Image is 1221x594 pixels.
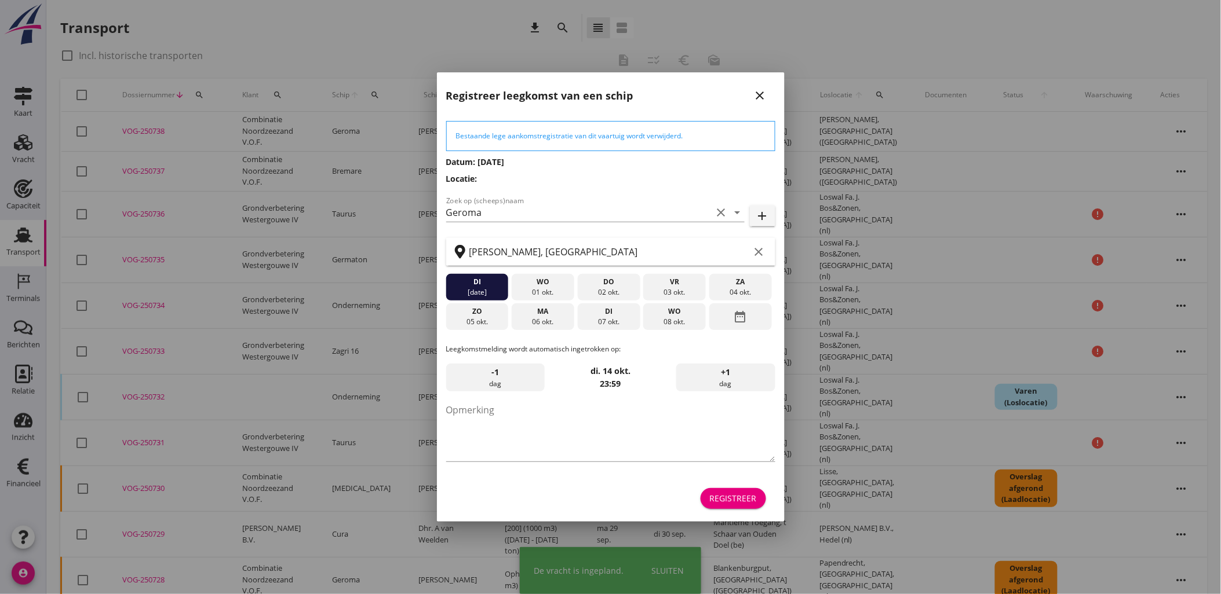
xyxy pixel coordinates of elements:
[646,306,703,317] div: wo
[580,317,637,327] div: 07 okt.
[701,488,766,509] button: Registreer
[515,287,571,298] div: 01 okt.
[446,156,775,168] h3: Datum: [DATE]
[446,88,633,104] h2: Registreer leegkomst van een schip
[446,401,775,461] textarea: Opmerking
[646,287,703,298] div: 03 okt.
[469,243,750,261] input: Zoek op terminal of plaats
[710,492,757,504] div: Registreer
[515,306,571,317] div: ma
[721,366,730,379] span: +1
[591,365,630,376] strong: di. 14 okt.
[449,287,505,298] div: [DATE]
[600,378,621,389] strong: 23:59
[676,364,775,391] div: dag
[456,131,766,141] div: Bestaande lege aankomstregistratie van dit vaartuig wordt verwijderd.
[449,317,505,327] div: 05 okt.
[646,277,703,287] div: vr
[515,317,571,327] div: 06 okt.
[756,209,770,223] i: add
[491,366,499,379] span: -1
[753,89,767,102] i: close
[712,287,769,298] div: 04 okt.
[446,173,775,185] h3: Locatie:
[515,277,571,287] div: wo
[734,306,748,327] i: date_range
[646,317,703,327] div: 08 okt.
[580,287,637,298] div: 02 okt.
[446,364,545,391] div: dag
[446,203,712,222] input: Zoek op (scheeps)naam
[752,245,766,259] i: clear
[580,306,637,317] div: di
[731,206,745,219] i: arrow_drop_down
[712,277,769,287] div: za
[715,206,728,219] i: clear
[446,344,775,354] p: Leegkomstmelding wordt automatisch ingetrokken op:
[449,277,505,287] div: di
[449,306,505,317] div: zo
[580,277,637,287] div: do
